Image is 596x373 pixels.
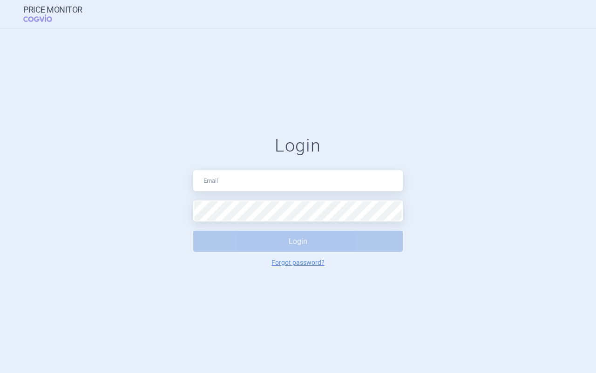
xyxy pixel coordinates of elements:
button: Login [193,231,403,252]
a: Price MonitorCOGVIO [23,5,82,23]
strong: Price Monitor [23,5,82,14]
input: Email [193,170,403,191]
h1: Login [193,135,403,157]
a: Forgot password? [271,259,325,266]
span: COGVIO [23,14,65,22]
